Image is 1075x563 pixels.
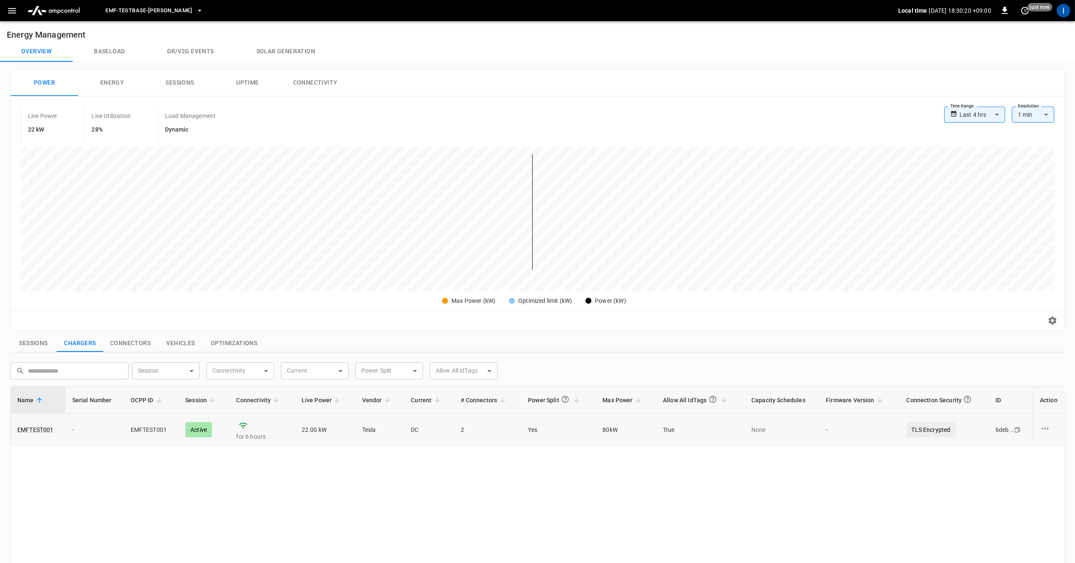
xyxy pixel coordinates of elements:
[950,103,974,110] label: Time Range
[995,426,1014,434] div: 6deb ...
[131,395,165,405] span: OCPP ID
[103,335,157,352] button: show latest connectors
[454,414,522,446] td: 2
[663,392,729,408] span: Allow All IdTags
[451,297,495,305] div: Max Power (kW)
[411,395,443,405] span: Current
[281,69,349,96] button: Connectivity
[602,395,643,405] span: Max Power
[73,41,146,62] button: Baseload
[929,6,991,15] p: [DATE] 18:30:20 +09:00
[819,414,899,446] td: -
[17,395,45,405] span: Name
[236,432,288,441] p: for 6 hours
[28,125,58,135] h6: 22 kW
[235,41,336,62] button: Solar generation
[124,414,179,446] td: EMFTEST001
[355,414,404,446] td: Tesla
[1018,4,1032,17] button: set refresh interval
[461,395,509,405] span: # Connectors
[185,422,212,437] div: Active
[17,426,54,434] a: EMFTEST001
[656,414,745,446] td: True
[102,3,206,19] button: eMF-Testbase-[PERSON_NAME]
[751,426,812,434] p: None
[236,395,282,405] span: Connectivity
[214,69,281,96] button: Uptime
[595,297,626,305] div: Power (kW)
[518,297,572,305] div: Optimized limit (kW)
[24,3,83,19] img: ampcontrol.io logo
[66,414,124,446] td: -
[907,422,956,437] p: TLS Encrypted
[898,6,927,15] p: Local time
[146,69,214,96] button: Sessions
[105,6,192,16] span: eMF-Testbase-[PERSON_NAME]
[10,335,57,352] button: show latest sessions
[165,125,216,135] h6: Dynamic
[404,414,454,446] td: DC
[1028,3,1053,11] span: just now
[185,395,218,405] span: Session
[528,392,582,408] span: Power Split
[28,112,58,120] p: Live Power
[960,107,1005,123] div: Last 4 hrs
[57,335,103,352] button: show latest charge points
[92,125,131,135] h6: 28%
[92,112,131,120] p: Live Utilization
[157,335,204,352] button: show latest vehicles
[146,41,235,62] button: Dr/V2G events
[596,414,656,446] td: 80 kW
[302,395,343,405] span: Live Power
[1014,425,1022,434] div: copy
[66,387,124,414] th: Serial Number
[165,112,216,120] p: Load Management
[295,414,355,446] td: 22.00 kW
[745,387,819,414] th: Capacity Schedules
[1057,4,1070,17] div: profile-icon
[826,395,885,405] span: Firmware Version
[11,69,78,96] button: Power
[204,335,264,352] button: show latest optimizations
[78,69,146,96] button: Energy
[521,414,596,446] td: Yes
[1012,107,1054,123] div: 1 min
[362,395,393,405] span: Vendor
[907,392,974,408] div: Connection Security
[1040,423,1058,436] div: charge point options
[1033,387,1064,414] th: Action
[989,387,1033,414] th: ID
[1018,103,1039,110] label: Resolution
